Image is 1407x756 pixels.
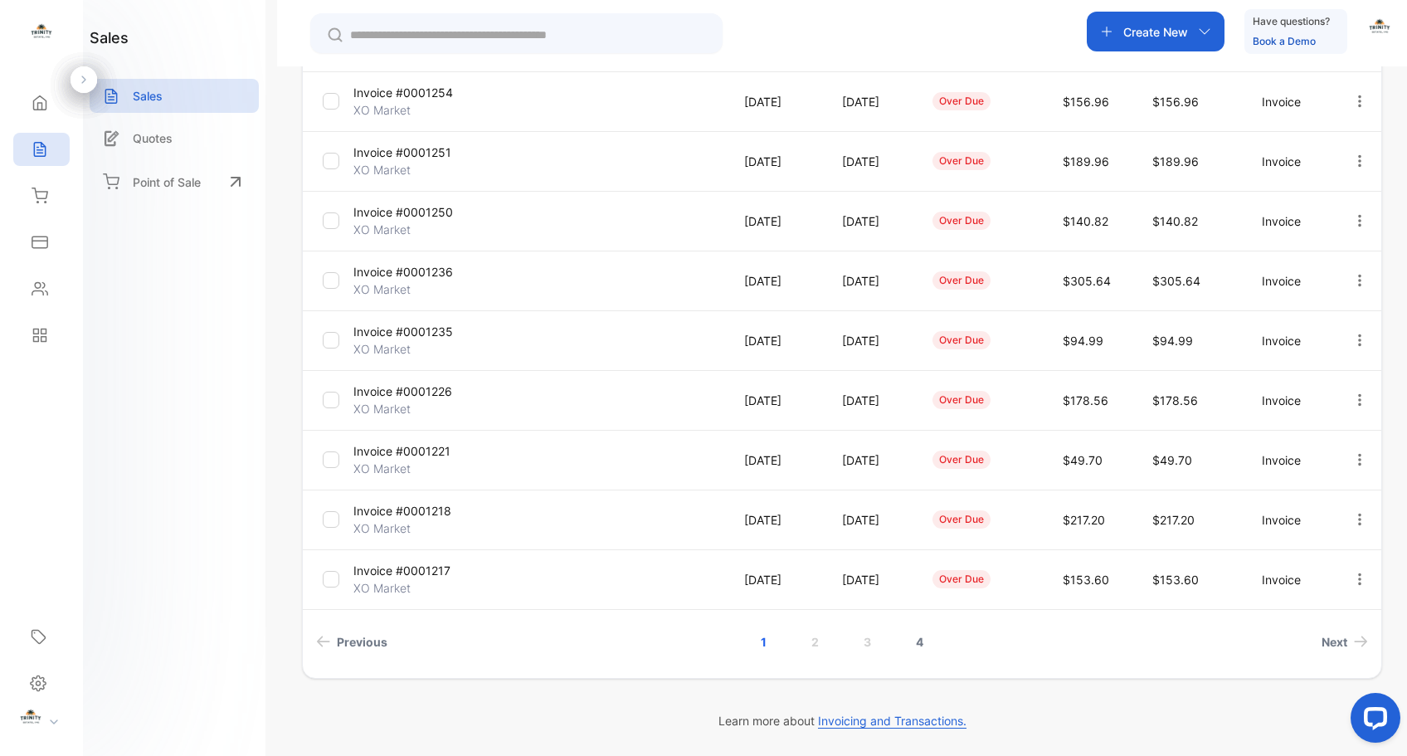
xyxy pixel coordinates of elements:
p: XO Market [353,280,477,298]
span: $217.20 [1063,513,1105,527]
p: [DATE] [744,392,808,409]
p: XO Market [353,221,477,238]
span: $140.82 [1063,214,1108,228]
a: Point of Sale [90,163,259,200]
a: Quotes [90,121,259,155]
p: XO Market [353,400,477,417]
p: Invoice [1262,272,1317,290]
p: Invoice [1262,451,1317,469]
p: Invoice #0001226 [353,383,477,400]
p: [DATE] [744,93,808,110]
p: Invoice [1262,212,1317,230]
span: $94.99 [1152,334,1193,348]
a: Next page [1315,627,1375,657]
p: Invoice #0001218 [353,502,477,519]
div: over due [932,152,991,170]
p: Learn more about [302,712,1382,729]
p: Invoice #0001217 [353,562,477,579]
a: Page 2 [791,627,839,657]
span: $153.60 [1152,573,1199,587]
p: [DATE] [842,272,898,290]
iframe: LiveChat chat widget [1337,686,1407,756]
span: $189.96 [1063,154,1109,168]
p: Invoice #0001250 [353,203,477,221]
a: Book a Demo [1253,35,1316,47]
p: [DATE] [744,153,808,170]
span: $49.70 [1063,453,1103,467]
p: [DATE] [744,571,808,588]
p: Quotes [133,129,173,147]
button: Create New [1087,12,1224,51]
p: [DATE] [842,511,898,529]
p: XO Market [353,101,477,119]
div: over due [932,570,991,588]
p: Invoice [1262,153,1317,170]
p: Have questions? [1253,13,1330,30]
div: over due [932,510,991,529]
span: $153.60 [1063,573,1109,587]
p: [DATE] [842,332,898,349]
p: Invoice [1262,93,1317,110]
p: Invoice #0001236 [353,263,477,280]
span: $189.96 [1152,154,1199,168]
a: Previous page [309,627,394,657]
span: $94.99 [1063,334,1103,348]
p: Invoice [1262,571,1317,588]
p: Invoice [1262,511,1317,529]
p: Invoice [1262,332,1317,349]
img: profile [18,707,43,732]
p: [DATE] [842,451,898,469]
div: over due [932,391,991,409]
span: $49.70 [1152,453,1192,467]
p: Invoice #0001235 [353,323,477,340]
p: [DATE] [744,332,808,349]
p: XO Market [353,340,477,358]
p: [DATE] [744,511,808,529]
p: [DATE] [744,272,808,290]
a: Page 1 is your current page [741,627,786,657]
button: avatar [1367,12,1392,51]
a: Page 3 [844,627,891,657]
p: [DATE] [744,451,808,469]
ul: Pagination [303,627,1381,657]
p: Point of Sale [133,173,201,191]
p: [DATE] [842,93,898,110]
span: $156.96 [1152,95,1199,109]
p: [DATE] [842,153,898,170]
div: over due [932,451,991,469]
span: $140.82 [1152,214,1198,228]
div: over due [932,331,991,349]
p: [DATE] [842,571,898,588]
img: avatar [1367,17,1392,41]
p: Invoice [1262,392,1317,409]
img: logo [29,22,54,46]
p: XO Market [353,519,477,537]
p: Create New [1123,23,1188,41]
span: Previous [337,633,387,651]
a: Sales [90,79,259,113]
span: Invoicing and Transactions. [818,714,966,729]
span: $156.96 [1063,95,1109,109]
p: XO Market [353,579,477,597]
span: $178.56 [1152,393,1198,407]
p: XO Market [353,460,477,477]
p: XO Market [353,161,477,178]
p: [DATE] [842,392,898,409]
p: [DATE] [842,212,898,230]
h1: sales [90,27,129,49]
span: $305.64 [1152,274,1200,288]
span: $217.20 [1152,513,1195,527]
div: over due [932,271,991,290]
p: Sales [133,87,163,105]
p: Invoice #0001254 [353,84,477,101]
span: Next [1322,633,1347,651]
div: over due [932,92,991,110]
a: Page 4 [896,627,943,657]
p: Invoice #0001221 [353,442,477,460]
p: Invoice #0001251 [353,144,477,161]
div: over due [932,212,991,230]
p: [DATE] [744,212,808,230]
span: $305.64 [1063,274,1111,288]
span: $178.56 [1063,393,1108,407]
